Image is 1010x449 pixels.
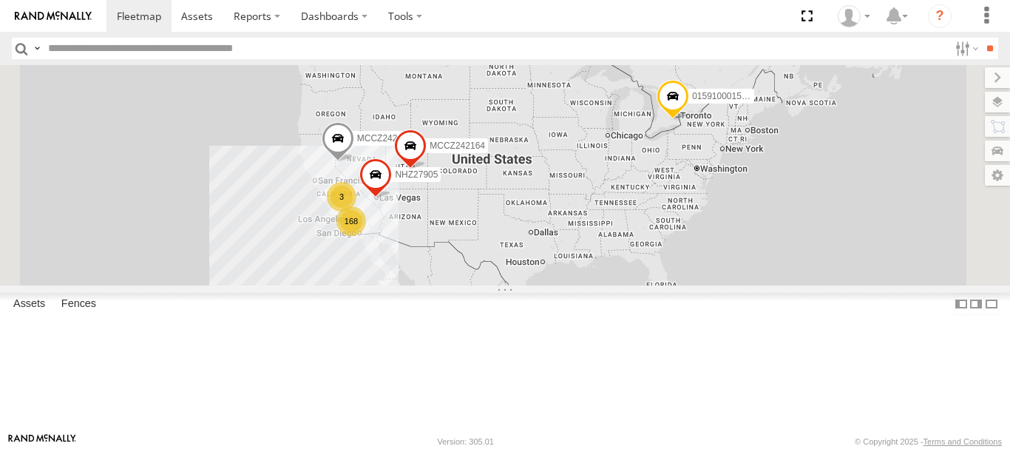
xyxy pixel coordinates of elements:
div: 3 [327,182,356,212]
div: © Copyright 2025 - [855,437,1002,446]
div: Version: 305.01 [438,437,494,446]
a: Terms and Conditions [923,437,1002,446]
label: Dock Summary Table to the Left [954,293,969,314]
span: 015910001545733 [692,92,766,102]
a: Visit our Website [8,434,76,449]
label: Map Settings [985,165,1010,186]
label: Search Query [31,38,43,59]
div: 168 [336,206,366,236]
label: Search Filter Options [949,38,981,59]
label: Assets [6,294,52,314]
i: ? [928,4,952,28]
span: MCCZ242164 [430,141,485,151]
div: Zulema McIntosch [833,5,875,27]
span: NHZ27905 [395,170,438,180]
label: Hide Summary Table [984,293,999,314]
label: Dock Summary Table to the Right [969,293,983,314]
label: Fences [54,294,104,314]
img: rand-logo.svg [15,11,92,21]
span: MCCZ242183 [357,133,413,144]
